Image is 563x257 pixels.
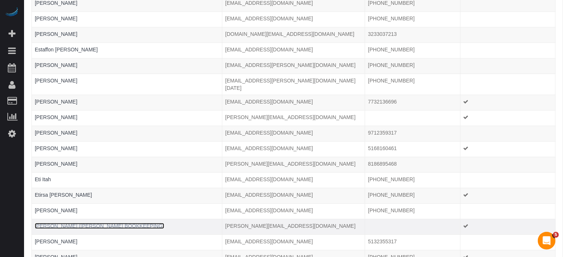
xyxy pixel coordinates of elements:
[35,230,219,231] div: Tags
[365,74,460,95] td: Phone
[365,58,460,74] td: Phone
[35,7,219,9] div: Tags
[35,121,219,123] div: Tags
[365,172,460,188] td: Phone
[35,207,77,213] a: [PERSON_NAME]
[365,141,460,157] td: Phone
[460,43,555,58] td: Confirmed
[35,168,219,169] div: Tags
[365,126,460,141] td: Phone
[32,234,222,250] td: Name
[32,219,222,234] td: Name
[460,172,555,188] td: Confirmed
[35,31,77,37] a: [PERSON_NAME]
[460,126,555,141] td: Confirmed
[35,53,219,55] div: Tags
[35,192,92,198] a: Etirsa [PERSON_NAME]
[365,110,460,126] td: Phone
[222,74,365,95] td: Email
[460,203,555,219] td: Confirmed
[35,130,77,136] a: [PERSON_NAME]
[32,74,222,95] td: Name
[460,74,555,95] td: Confirmed
[222,58,365,74] td: Email
[35,136,219,138] div: Tags
[460,11,555,27] td: Confirmed
[365,234,460,250] td: Phone
[222,95,365,110] td: Email
[35,114,77,120] a: [PERSON_NAME]
[460,27,555,43] td: Confirmed
[460,95,555,110] td: Confirmed
[35,145,77,151] a: [PERSON_NAME]
[4,7,19,18] img: Automaid Logo
[32,172,222,188] td: Name
[35,16,77,21] a: [PERSON_NAME]
[222,27,365,43] td: Email
[35,214,219,216] div: Tags
[35,161,77,167] a: [PERSON_NAME]
[222,110,365,126] td: Email
[365,11,460,27] td: Phone
[222,172,365,188] td: Email
[32,95,222,110] td: Name
[222,219,365,234] td: Email
[460,234,555,250] td: Confirmed
[460,110,555,126] td: Confirmed
[32,203,222,219] td: Name
[222,11,365,27] td: Email
[460,58,555,74] td: Confirmed
[35,69,219,71] div: Tags
[32,141,222,157] td: Name
[365,188,460,203] td: Phone
[35,47,98,53] a: Estaffon [PERSON_NAME]
[222,188,365,203] td: Email
[32,27,222,43] td: Name
[35,152,219,154] div: Tags
[32,110,222,126] td: Name
[35,223,164,229] a: [PERSON_NAME] ([PERSON_NAME] BOOKKEEPING)
[365,219,460,234] td: Phone
[32,126,222,141] td: Name
[365,157,460,172] td: Phone
[35,245,219,247] div: Tags
[35,78,77,84] a: [PERSON_NAME]
[35,22,219,24] div: Tags
[32,11,222,27] td: Name
[222,126,365,141] td: Email
[460,188,555,203] td: Confirmed
[35,62,77,68] a: [PERSON_NAME]
[222,43,365,58] td: Email
[32,188,222,203] td: Name
[35,183,219,185] div: Tags
[35,84,219,86] div: Tags
[35,99,77,105] a: [PERSON_NAME]
[460,141,555,157] td: Confirmed
[365,27,460,43] td: Phone
[222,234,365,250] td: Email
[222,157,365,172] td: Email
[365,95,460,110] td: Phone
[32,157,222,172] td: Name
[460,157,555,172] td: Confirmed
[553,232,559,238] span: 5
[538,232,556,250] iframe: Intercom live chat
[222,203,365,219] td: Email
[460,219,555,234] td: Confirmed
[32,58,222,74] td: Name
[35,105,219,107] div: Tags
[35,38,219,40] div: Tags
[222,141,365,157] td: Email
[35,239,77,244] a: [PERSON_NAME]
[365,203,460,219] td: Phone
[32,43,222,58] td: Name
[35,199,219,200] div: Tags
[365,43,460,58] td: Phone
[35,176,51,182] a: Eti Itah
